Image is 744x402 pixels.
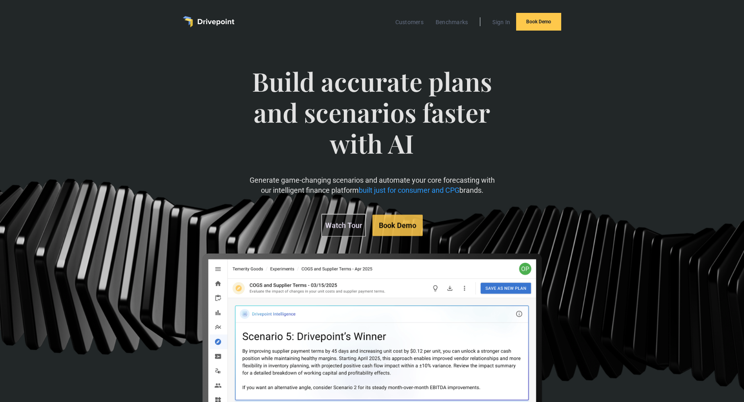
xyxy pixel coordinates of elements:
[244,66,500,175] span: Build accurate plans and scenarios faster with AI
[183,16,234,27] a: home
[516,13,561,31] a: Book Demo
[358,186,459,195] span: built just for consumer and CPG
[391,17,428,27] a: Customers
[488,17,514,27] a: Sign In
[432,17,472,27] a: Benchmarks
[244,175,500,195] p: Generate game-changing scenarios and automate your core forecasting with our intelligent finance ...
[321,214,366,237] a: Watch Tour
[372,214,423,236] a: Book Demo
